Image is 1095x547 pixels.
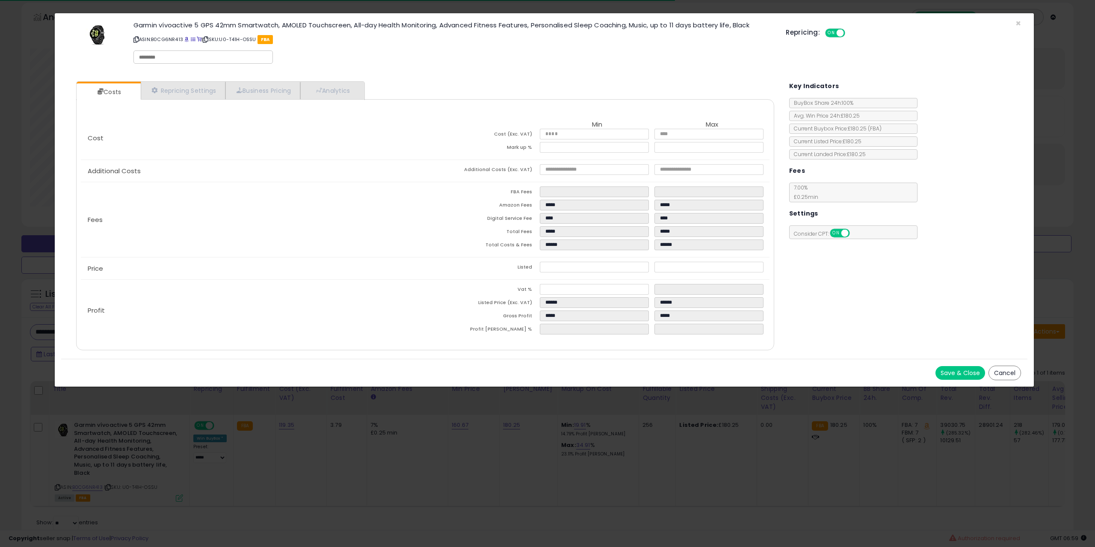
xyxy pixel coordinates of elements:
[133,33,773,46] p: ASIN: B0CG6NR413 | SKU: U0-T41H-OSSU
[425,262,540,275] td: Listed
[831,230,841,237] span: ON
[81,265,425,272] p: Price
[786,29,820,36] h5: Repricing:
[654,121,769,129] th: Max
[425,129,540,142] td: Cost (Exc. VAT)
[789,81,839,92] h5: Key Indicators
[1015,17,1021,30] span: ×
[85,22,110,47] img: 41eAm6BFPnL._SL60_.jpg
[191,36,195,43] a: All offer listings
[425,239,540,253] td: Total Costs & Fees
[425,324,540,337] td: Profit [PERSON_NAME] %
[790,138,861,145] span: Current Listed Price: £180.25
[790,230,861,237] span: Consider CPT:
[425,310,540,324] td: Gross Profit
[425,164,540,177] td: Additional Costs (Exc. VAT)
[425,200,540,213] td: Amazon Fees
[789,208,818,219] h5: Settings
[988,366,1021,380] button: Cancel
[425,142,540,155] td: Mark up %
[789,166,805,176] h5: Fees
[81,168,425,174] p: Additional Costs
[790,99,853,106] span: BuyBox Share 24h: 100%
[77,83,140,101] a: Costs
[133,22,773,28] h3: Garmin vívoactive 5 GPS 42mm Smartwatch, AMOLED Touchscreen, All-day Health Monitoring, Advanced ...
[790,193,818,201] span: £0.25 min
[425,284,540,297] td: Vat %
[257,35,273,44] span: FBA
[300,82,364,99] a: Analytics
[425,226,540,239] td: Total Fees
[844,30,858,37] span: OFF
[425,213,540,226] td: Digital Service Fee
[141,82,225,99] a: Repricing Settings
[425,186,540,200] td: FBA Fees
[81,135,425,142] p: Cost
[225,82,300,99] a: Business Pricing
[790,151,866,158] span: Current Landed Price: £180.25
[197,36,201,43] a: Your listing only
[425,297,540,310] td: Listed Price (Exc. VAT)
[184,36,189,43] a: BuyBox page
[848,125,882,132] span: £180.25
[81,216,425,223] p: Fees
[790,112,860,119] span: Avg. Win Price 24h: £180.25
[81,307,425,314] p: Profit
[790,125,882,132] span: Current Buybox Price:
[826,30,837,37] span: ON
[790,184,818,201] span: 7.00 %
[868,125,882,132] span: ( FBA )
[848,230,862,237] span: OFF
[540,121,654,129] th: Min
[935,366,985,380] button: Save & Close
